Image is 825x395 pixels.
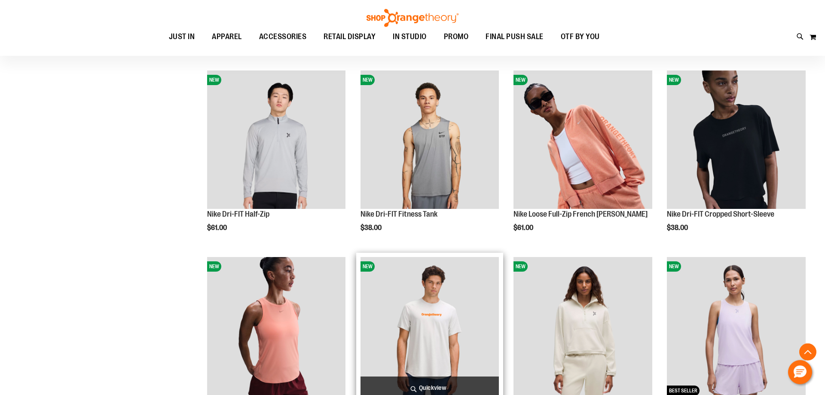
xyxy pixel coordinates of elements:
[207,75,221,85] span: NEW
[788,360,812,384] button: Hello, have a question? Let’s chat.
[203,27,251,46] a: APPAREL
[667,70,806,211] a: Nike Dri-FIT Cropped Short-SleeveNEW
[561,27,600,46] span: OTF BY YOU
[513,75,528,85] span: NEW
[513,70,652,211] a: Nike Loose Full-Zip French Terry HoodieNEW
[361,70,499,211] a: Nike Dri-FIT Fitness TankNEW
[324,27,376,46] span: RETAIL DISPLAY
[663,66,810,254] div: product
[207,210,269,218] a: Nike Dri-FIT Half-Zip
[444,27,469,46] span: PROMO
[361,224,383,232] span: $38.00
[251,27,315,47] a: ACCESSORIES
[667,210,774,218] a: Nike Dri-FIT Cropped Short-Sleeve
[361,261,375,272] span: NEW
[667,75,681,85] span: NEW
[365,9,460,27] img: Shop Orangetheory
[513,210,648,218] a: Nike Loose Full-Zip French [PERSON_NAME]
[509,66,657,254] div: product
[361,210,437,218] a: Nike Dri-FIT Fitness Tank
[361,70,499,209] img: Nike Dri-FIT Fitness Tank
[477,27,552,47] a: FINAL PUSH SALE
[315,27,384,47] a: RETAIL DISPLAY
[384,27,435,47] a: IN STUDIO
[513,70,652,209] img: Nike Loose Full-Zip French Terry Hoodie
[667,224,689,232] span: $38.00
[486,27,544,46] span: FINAL PUSH SALE
[169,27,195,46] span: JUST IN
[552,27,608,47] a: OTF BY YOU
[435,27,477,47] a: PROMO
[207,224,228,232] span: $61.00
[207,70,346,209] img: Nike Dri-FIT Half-Zip
[160,27,204,47] a: JUST IN
[207,261,221,272] span: NEW
[799,343,816,361] button: Back To Top
[203,66,350,254] div: product
[667,70,806,209] img: Nike Dri-FIT Cropped Short-Sleeve
[356,66,504,254] div: product
[513,261,528,272] span: NEW
[393,27,427,46] span: IN STUDIO
[513,224,535,232] span: $61.00
[212,27,242,46] span: APPAREL
[667,261,681,272] span: NEW
[207,70,346,211] a: Nike Dri-FIT Half-ZipNEW
[361,75,375,85] span: NEW
[259,27,307,46] span: ACCESSORIES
